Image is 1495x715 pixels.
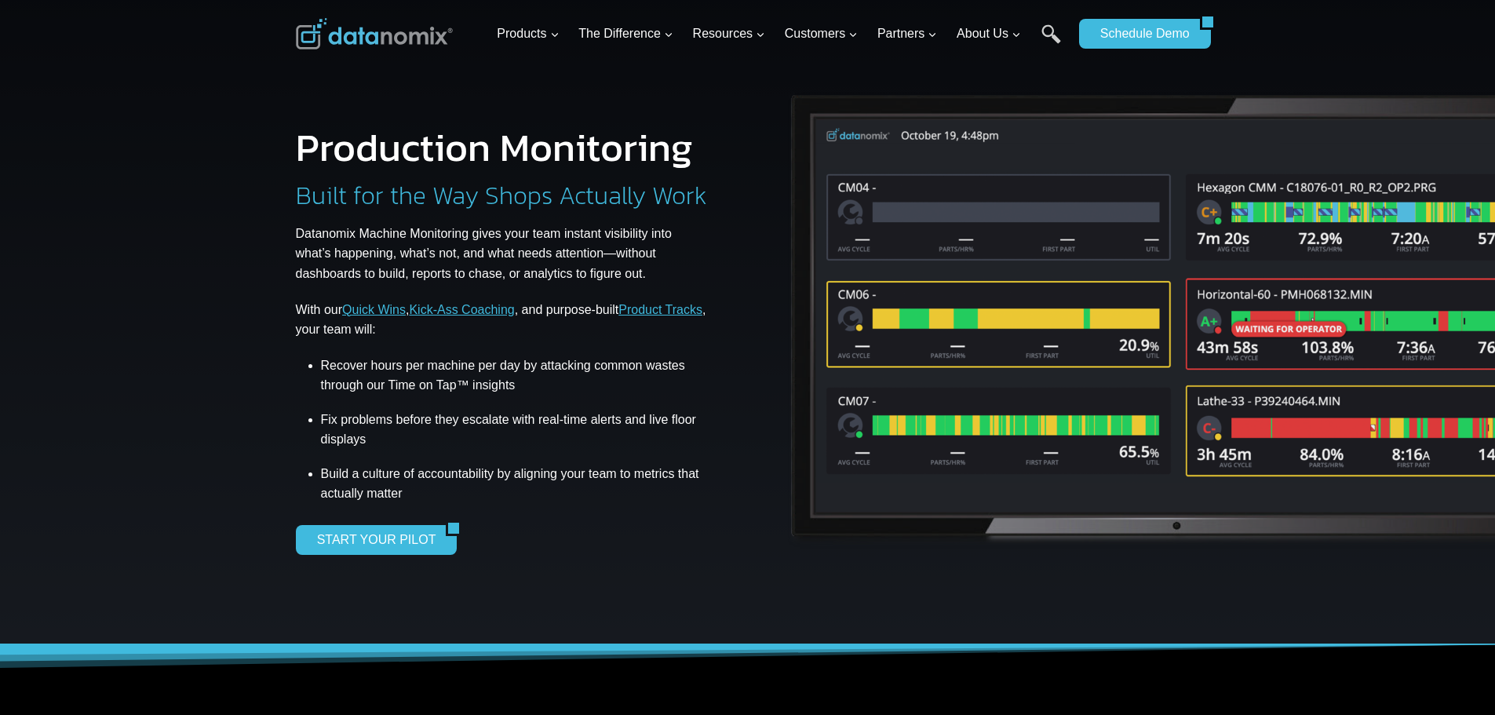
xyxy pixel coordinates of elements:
[321,401,710,458] li: Fix problems before they escalate with real-time alerts and live floor displays
[957,24,1021,44] span: About Us
[497,24,559,44] span: Products
[321,458,710,509] li: Build a culture of accountability by aligning your team to metrics that actually matter
[342,303,406,316] a: Quick Wins
[1079,19,1200,49] a: Schedule Demo
[490,9,1071,60] nav: Primary Navigation
[578,24,673,44] span: The Difference
[296,525,447,555] a: START YOUR PILOT
[785,24,858,44] span: Customers
[693,24,765,44] span: Resources
[296,18,453,49] img: Datanomix
[618,303,702,316] a: Product Tracks
[877,24,937,44] span: Partners
[296,300,710,340] p: With our , , and purpose-built , your team will:
[1041,24,1061,60] a: Search
[321,356,710,401] li: Recover hours per machine per day by attacking common wastes through our Time on Tap™ insights
[409,303,514,316] a: Kick-Ass Coaching
[296,128,693,167] h1: Production Monitoring
[296,183,707,208] h2: Built for the Way Shops Actually Work
[296,224,710,284] p: Datanomix Machine Monitoring gives your team instant visibility into what’s happening, what’s not...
